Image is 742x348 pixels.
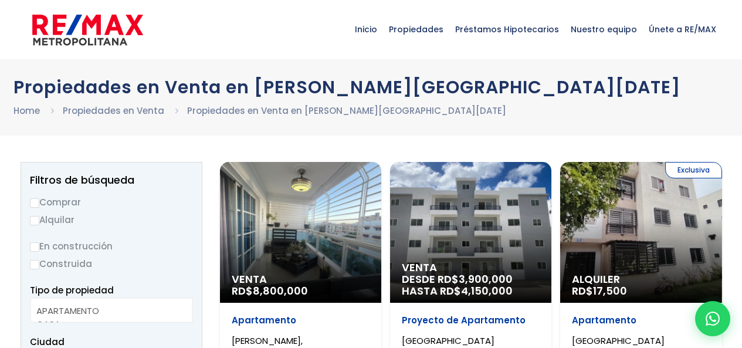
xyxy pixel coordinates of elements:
[30,284,114,296] span: Tipo de propiedad
[565,12,643,47] span: Nuestro equipo
[383,12,449,47] span: Propiedades
[30,336,65,348] span: Ciudad
[30,195,193,210] label: Comprar
[13,104,40,117] a: Home
[402,262,540,273] span: Venta
[253,283,308,298] span: 8,800,000
[232,315,370,326] p: Apartamento
[232,273,370,285] span: Venta
[32,12,143,48] img: remax-metropolitana-logo
[593,283,627,298] span: 17,500
[30,242,39,252] input: En construcción
[449,12,565,47] span: Préstamos Hipotecarios
[572,273,710,285] span: Alquiler
[30,212,193,227] label: Alquilar
[30,260,39,269] input: Construida
[30,216,39,225] input: Alquilar
[30,198,39,208] input: Comprar
[36,317,178,331] option: CASA
[402,285,540,297] span: HASTA RD$
[30,256,193,271] label: Construida
[402,315,540,326] p: Proyecto de Apartamento
[30,239,193,254] label: En construcción
[36,304,178,317] option: APARTAMENTO
[461,283,513,298] span: 4,150,000
[572,283,627,298] span: RD$
[459,272,513,286] span: 3,900,000
[349,12,383,47] span: Inicio
[402,273,540,297] span: DESDE RD$
[572,315,710,326] p: Apartamento
[187,104,506,117] a: Propiedades en Venta en [PERSON_NAME][GEOGRAPHIC_DATA][DATE]
[63,104,164,117] a: Propiedades en Venta
[30,174,193,186] h2: Filtros de búsqueda
[13,77,729,97] h1: Propiedades en Venta en [PERSON_NAME][GEOGRAPHIC_DATA][DATE]
[643,12,722,47] span: Únete a RE/MAX
[665,162,722,178] span: Exclusiva
[232,283,308,298] span: RD$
